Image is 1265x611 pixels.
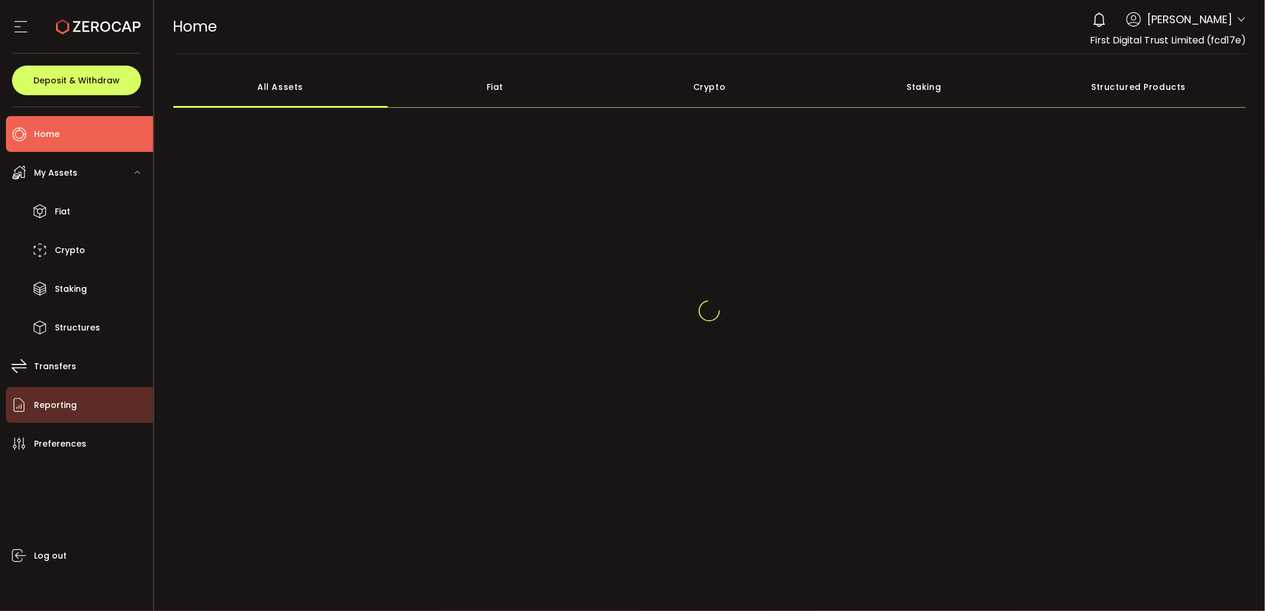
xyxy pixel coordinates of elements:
[817,66,1031,108] div: Staking
[34,126,60,143] span: Home
[388,66,602,108] div: Fiat
[173,66,388,108] div: All Assets
[34,397,77,414] span: Reporting
[55,242,85,259] span: Crypto
[55,319,100,336] span: Structures
[1032,66,1246,108] div: Structured Products
[55,203,70,220] span: Fiat
[1090,33,1246,47] span: First Digital Trust Limited (fcd17e)
[55,280,87,298] span: Staking
[34,164,77,182] span: My Assets
[34,435,86,453] span: Preferences
[12,66,141,95] button: Deposit & Withdraw
[173,16,217,37] span: Home
[33,76,120,85] span: Deposit & Withdraw
[34,547,67,565] span: Log out
[602,66,817,108] div: Crypto
[1147,11,1233,27] span: [PERSON_NAME]
[34,358,76,375] span: Transfers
